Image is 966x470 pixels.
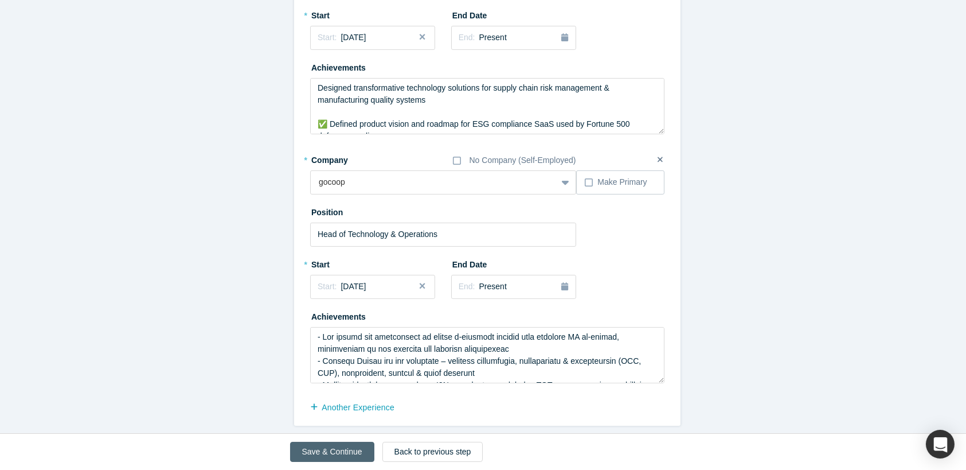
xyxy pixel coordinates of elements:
span: [DATE] [341,282,366,291]
button: Close [418,26,435,50]
button: Close [418,275,435,299]
button: another Experience [310,398,406,418]
span: End: [459,282,475,291]
label: Company [310,150,374,166]
span: Start: [318,33,337,42]
label: Position [310,203,374,219]
button: Save & Continue [290,442,374,462]
button: Start:[DATE] [310,275,435,299]
label: Start [310,255,374,271]
button: End:Present [451,275,576,299]
div: Make Primary [597,176,647,188]
label: End Date [451,255,515,271]
span: Start: [318,282,337,291]
textarea: - Lor ipsumd sit ametconsect ad elitse d-eiusmodt incidid utla etdolore MA al-enimad, minimveniam... [310,327,664,383]
div: No Company (Self-Employed) [470,154,576,166]
label: Start [310,6,374,22]
textarea: Designed transformative technology solutions for supply chain risk management & manufacturing qua... [310,78,664,134]
span: Present [479,282,507,291]
label: Achievements [310,307,374,323]
button: End:Present [451,26,576,50]
label: Achievements [310,58,374,74]
button: Back to previous step [382,442,483,462]
span: [DATE] [341,33,366,42]
button: Start:[DATE] [310,26,435,50]
span: End: [459,33,475,42]
span: Present [479,33,507,42]
input: Sales Manager [310,223,576,247]
label: End Date [451,6,515,22]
